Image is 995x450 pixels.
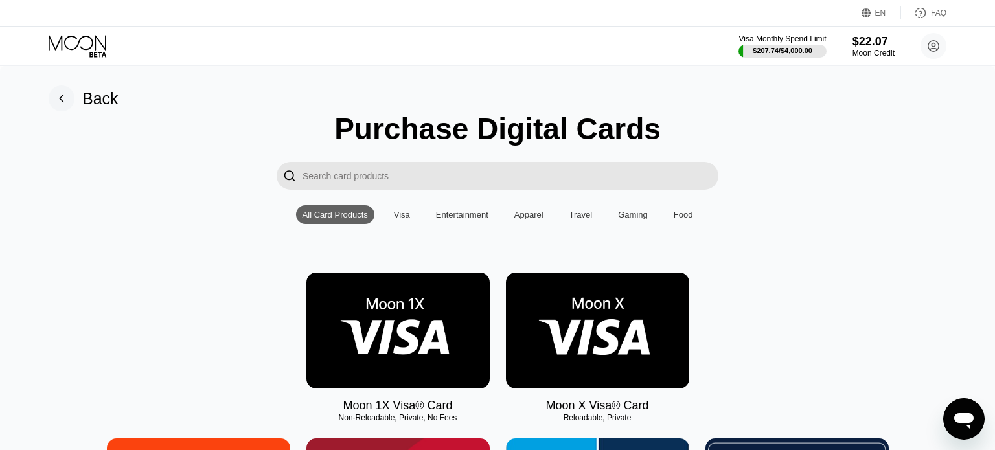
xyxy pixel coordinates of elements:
[82,89,119,108] div: Back
[852,35,895,58] div: $22.07Moon Credit
[612,205,654,224] div: Gaming
[514,210,543,219] div: Apparel
[506,413,689,422] div: Reloadable, Private
[563,205,599,224] div: Travel
[394,210,410,219] div: Visa
[931,8,946,17] div: FAQ
[738,34,826,43] div: Visa Monthly Spend Limit
[667,205,700,224] div: Food
[852,35,895,49] div: $22.07
[303,210,368,219] div: All Card Products
[569,210,593,219] div: Travel
[277,162,303,190] div: 
[862,6,901,19] div: EN
[436,210,488,219] div: Entertainment
[334,111,661,146] div: Purchase Digital Cards
[875,8,886,17] div: EN
[387,205,417,224] div: Visa
[343,399,452,412] div: Moon 1X Visa® Card
[618,210,648,219] div: Gaming
[508,205,550,224] div: Apparel
[283,168,296,183] div: 
[943,398,985,440] iframe: Dugme za pokretanje prozora za razmenu poruka
[674,210,693,219] div: Food
[753,47,812,54] div: $207.74 / $4,000.00
[901,6,946,19] div: FAQ
[429,205,495,224] div: Entertainment
[49,85,119,111] div: Back
[738,34,826,58] div: Visa Monthly Spend Limit$207.74/$4,000.00
[303,162,718,190] input: Search card products
[545,399,648,412] div: Moon X Visa® Card
[296,205,374,224] div: All Card Products
[852,49,895,58] div: Moon Credit
[306,413,490,422] div: Non-Reloadable, Private, No Fees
